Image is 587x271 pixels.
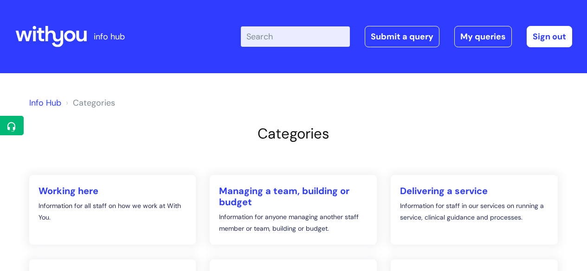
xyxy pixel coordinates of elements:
a: Sign out [527,26,572,47]
p: Information for staff in our services on running a service, clinical guidance and processes. [400,200,548,223]
p: Information for all staff on how we work at With You. [39,200,187,223]
a: Working here Information for all staff on how we work at With You. [29,175,196,245]
p: Information for anyone managing another staff member or team, building or budget. [219,211,368,234]
a: Managing a team, building or budget Information for anyone managing another staff member or team,... [210,175,377,245]
div: | - [241,26,572,47]
a: My queries [454,26,512,47]
input: Search [241,26,350,47]
h2: Working here [39,185,187,196]
h2: Delivering a service [400,185,548,196]
a: Info Hub [29,97,61,108]
a: Submit a query [365,26,439,47]
p: info hub [94,29,125,44]
h2: Categories [29,125,558,142]
li: Solution home [64,95,115,110]
a: Delivering a service Information for staff in our services on running a service, clinical guidanc... [391,175,558,245]
h2: Managing a team, building or budget [219,185,368,208]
